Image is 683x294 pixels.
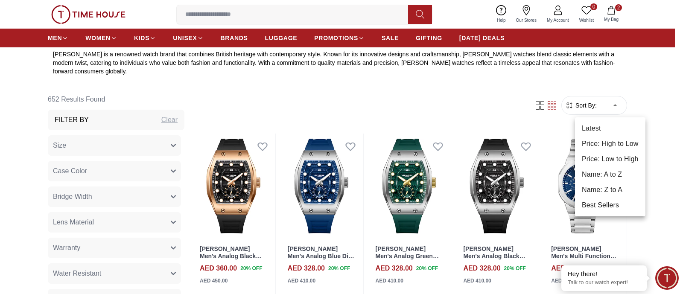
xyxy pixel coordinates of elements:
[575,121,645,136] li: Latest
[575,182,645,198] li: Name: Z to A
[568,279,640,286] p: Talk to our watch expert!
[655,266,679,290] div: Chat Widget
[575,167,645,182] li: Name: A to Z
[568,270,640,278] div: Hey there!
[575,136,645,151] li: Price: High to Low
[575,151,645,167] li: Price: Low to High
[575,198,645,213] li: Best Sellers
